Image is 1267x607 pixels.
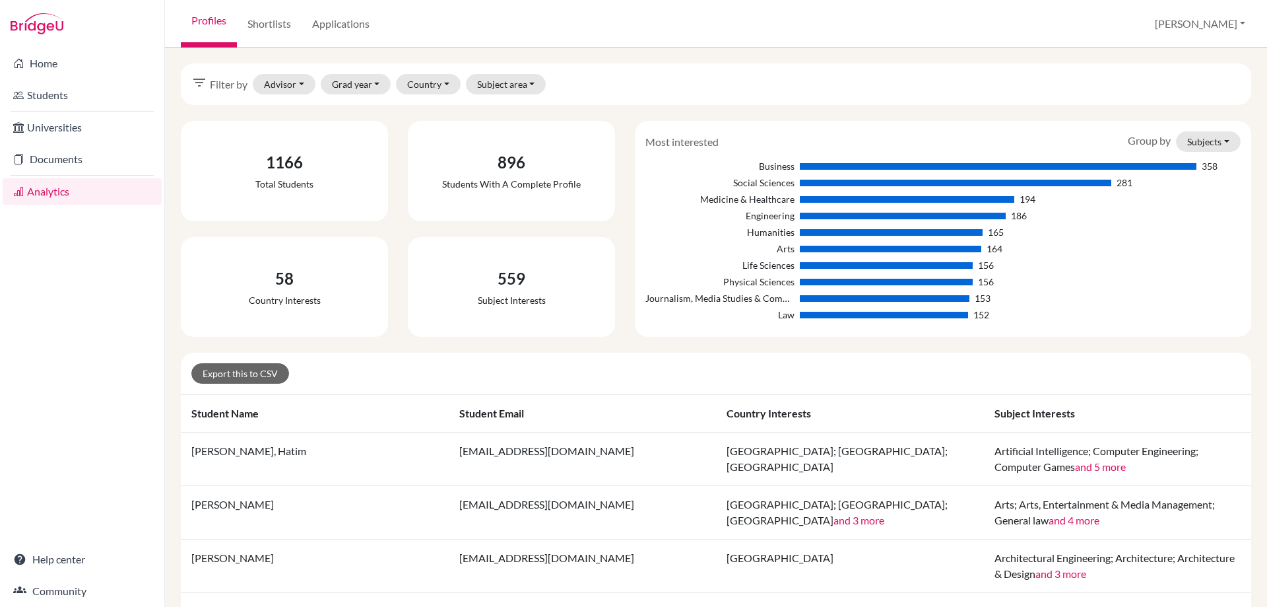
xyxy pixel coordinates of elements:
div: Journalism, Media Studies & Communication [645,291,794,305]
td: [EMAIL_ADDRESS][DOMAIN_NAME] [449,486,717,540]
a: Documents [3,146,162,172]
div: Total students [255,177,313,191]
div: Life Sciences [645,258,794,272]
th: Country interests [716,395,984,433]
a: Students [3,82,162,108]
button: Advisor [253,74,315,94]
a: Universities [3,114,162,141]
td: [EMAIL_ADDRESS][DOMAIN_NAME] [449,433,717,486]
div: 165 [988,225,1004,239]
div: Physical Sciences [645,275,794,289]
button: and 4 more [1049,513,1099,528]
div: Subject interests [478,293,546,307]
div: Business [645,159,794,173]
div: 152 [973,308,989,322]
div: 186 [1011,209,1027,223]
td: [GEOGRAPHIC_DATA]; [GEOGRAPHIC_DATA]; [GEOGRAPHIC_DATA] [716,433,984,486]
button: Country [396,74,461,94]
button: [PERSON_NAME] [1149,11,1251,36]
div: 281 [1117,176,1132,190]
div: 1166 [255,151,313,174]
div: Engineering [645,209,794,223]
div: Country interests [249,293,321,307]
div: 559 [478,267,546,291]
td: [PERSON_NAME] [181,540,449,593]
div: 164 [987,242,1002,256]
button: and 3 more [833,513,884,528]
a: Help center [3,546,162,573]
div: Law [645,308,794,322]
td: [PERSON_NAME], Hatim [181,433,449,486]
th: Student email [449,395,717,433]
div: 58 [249,267,321,291]
td: Architectural Engineering; Architecture; Architecture & Design [984,540,1252,593]
div: Students with a complete profile [442,177,581,191]
div: Most interested [635,134,729,150]
th: Subject interests [984,395,1252,433]
a: Community [3,578,162,604]
button: Subjects [1176,131,1241,152]
div: Group by [1118,131,1251,152]
div: 194 [1020,192,1035,206]
td: Arts; Arts, Entertainment & Media Management; General law [984,486,1252,540]
div: 156 [978,275,994,289]
a: Home [3,50,162,77]
div: 153 [975,291,991,305]
td: [GEOGRAPHIC_DATA] [716,540,984,593]
td: Artificial Intelligence; Computer Engineering; Computer Games [984,433,1252,486]
div: 156 [978,258,994,272]
a: Analytics [3,178,162,205]
div: Arts [645,242,794,256]
div: Humanities [645,225,794,239]
a: Export this to CSV [191,363,289,384]
div: Social Sciences [645,176,794,190]
button: Grad year [321,74,391,94]
div: Medicine & Healthcare [645,192,794,206]
td: [PERSON_NAME] [181,486,449,540]
div: 358 [1202,159,1218,173]
button: Subject area [466,74,546,94]
button: and 3 more [1035,566,1086,582]
th: Student name [181,395,449,433]
td: [GEOGRAPHIC_DATA]; [GEOGRAPHIC_DATA]; [GEOGRAPHIC_DATA] [716,486,984,540]
span: Filter by [210,77,247,92]
img: Bridge-U [11,13,63,34]
i: filter_list [191,75,207,90]
div: 896 [442,151,581,174]
button: and 5 more [1075,459,1126,475]
td: [EMAIL_ADDRESS][DOMAIN_NAME] [449,540,717,593]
